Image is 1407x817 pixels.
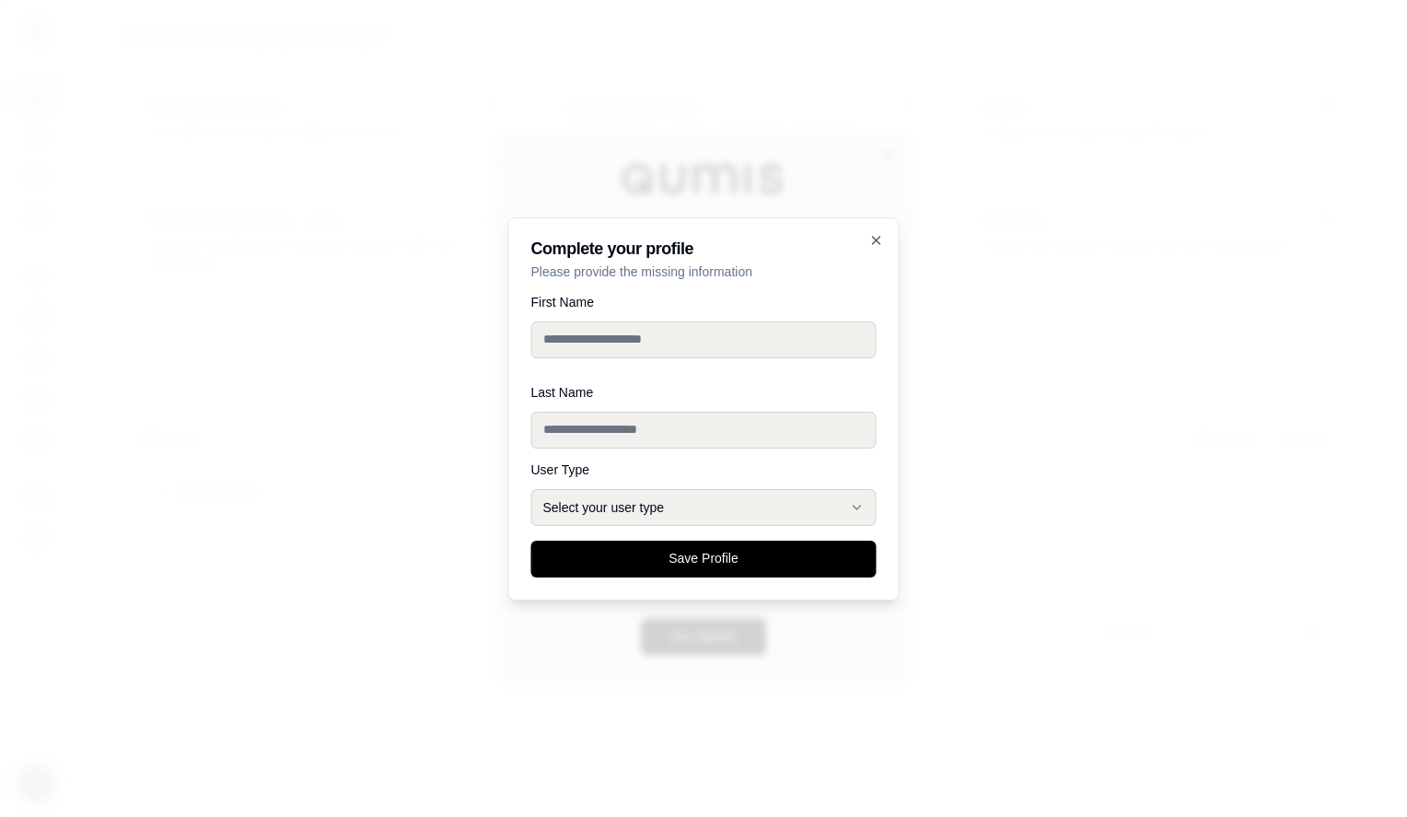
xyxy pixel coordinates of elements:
[531,263,877,281] p: Please provide the missing information
[531,296,877,309] label: First Name
[531,386,877,399] label: Last Name
[531,463,877,476] label: User Type
[531,541,877,578] button: Save Profile
[531,240,877,257] h2: Complete your profile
